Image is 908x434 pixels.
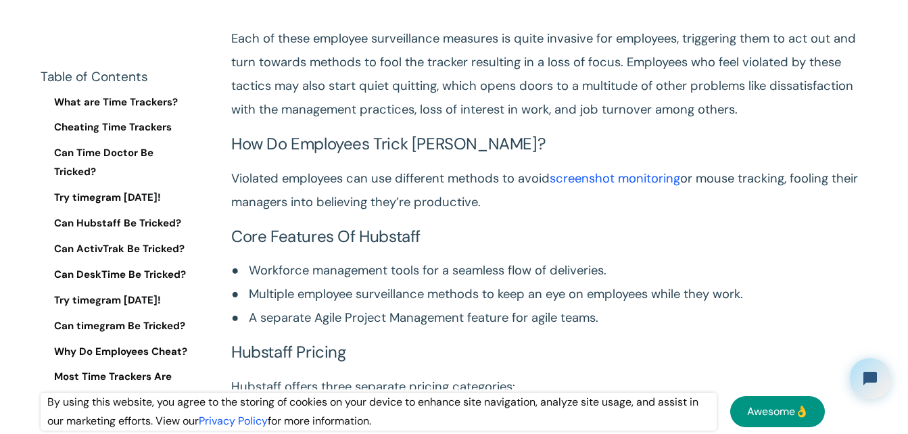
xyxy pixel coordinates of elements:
[41,368,196,406] a: Most Time Trackers Are Problematic
[231,343,867,362] h3: Hubstaff Pricing
[41,119,196,138] a: Cheating Time Trackers
[231,135,867,153] h3: How do employees trick [PERSON_NAME]?
[41,189,196,208] a: Try timegram [DATE]!
[41,343,196,362] a: Why Do Employees Cheat?
[41,317,196,336] a: Can timegram Be Tricked?
[41,145,196,183] a: Can Time Doctor Be Tricked?
[41,214,196,233] a: Can Hubstaff Be Tricked?
[41,68,196,87] div: Table of Contents
[231,228,867,246] h3: Core Features of Hubstaff
[41,266,196,285] a: Can DeskTime Be Tricked?
[41,291,196,310] a: Try timegram [DATE]!
[730,396,825,427] a: Awesome👌
[41,240,196,259] a: Can ActivTrak Be Tricked?
[41,393,717,431] div: By using this website, you agree to the storing of cookies on your device to enhance site navigat...
[231,259,867,330] p: ● Workforce management tools for a seamless flow of deliveries. ● Multiple employee surveillance ...
[41,93,196,112] a: What are Time Trackers?
[231,167,867,214] p: Violated employees can use different methods to avoid or mouse tracking, fooling their managers i...
[838,347,902,410] iframe: Tidio Chat
[199,414,268,428] a: Privacy Policy
[550,170,680,187] a: screenshot monitoring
